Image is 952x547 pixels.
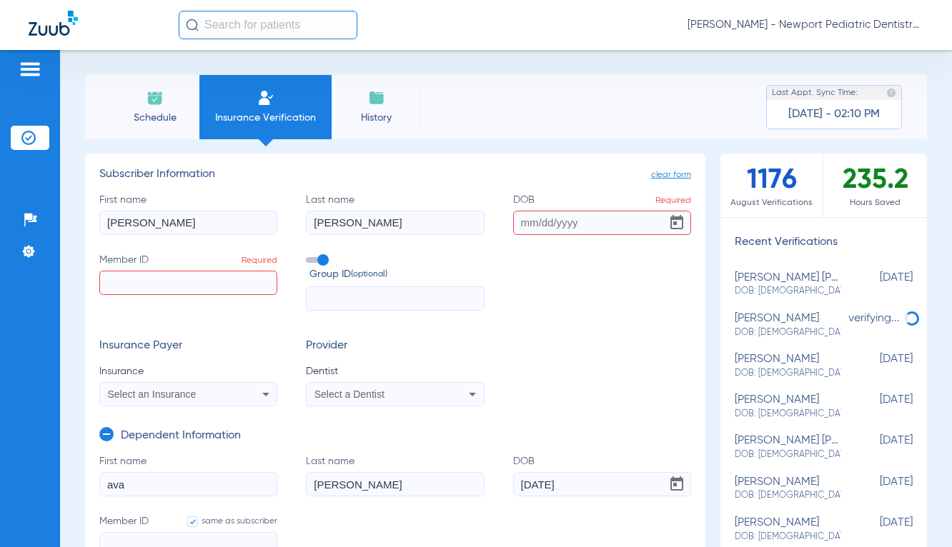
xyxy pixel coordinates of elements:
iframe: Chat Widget [881,478,952,547]
span: verifying... [848,313,900,324]
span: DOB: [DEMOGRAPHIC_DATA] [735,326,841,339]
label: Member ID [99,253,277,311]
span: [DATE] [841,353,913,379]
div: [PERSON_NAME] [PERSON_NAME] [735,434,841,461]
div: [PERSON_NAME] [735,393,841,420]
label: DOB [513,193,691,235]
span: [DATE] - 02:10 PM [788,107,880,121]
span: Dentist [306,364,484,378]
input: Search for patients [179,11,357,39]
span: [DATE] [841,476,913,502]
span: Select a Dentist [314,388,385,400]
input: DOBRequiredOpen calendar [513,211,691,235]
small: (optional) [351,267,387,282]
input: DOBOpen calendar [513,472,691,496]
button: Open calendar [663,209,691,237]
h3: Insurance Payer [99,339,277,353]
span: [DATE] [841,271,913,298]
img: Zuub Logo [29,11,78,36]
label: DOB [513,454,691,496]
input: Last name [306,472,484,496]
span: DOB: [DEMOGRAPHIC_DATA] [735,448,841,461]
div: [PERSON_NAME] [PERSON_NAME] [735,271,841,298]
img: Search Icon [186,19,199,31]
div: [PERSON_NAME] [735,476,841,502]
img: Schedule [147,89,164,106]
span: Insurance Verification [210,111,321,125]
span: DOB: [DEMOGRAPHIC_DATA] [735,285,841,298]
h3: Subscriber Information [99,168,691,182]
span: Required [655,196,691,205]
label: same as subscriber [173,514,277,528]
h3: Provider [306,339,484,353]
h3: Recent Verifications [720,236,927,250]
input: First name [99,211,277,235]
span: [DATE] [841,434,913,461]
div: 235.2 [823,154,927,217]
label: Last name [306,193,484,235]
button: Open calendar [663,470,691,498]
span: clear form [651,168,691,182]
span: Select an Insurance [108,388,197,400]
input: First name [99,472,277,496]
div: [PERSON_NAME] [735,516,841,543]
span: Required [242,256,277,265]
h3: Dependent Information [121,429,241,443]
img: History [368,89,385,106]
img: last sync help info [886,88,896,98]
div: 1176 [720,154,824,217]
span: [PERSON_NAME] - Newport Pediatric Dentistry [688,18,923,32]
span: DOB: [DEMOGRAPHIC_DATA] [735,489,841,502]
span: [DATE] [841,516,913,543]
img: hamburger-icon [19,61,41,78]
span: DOB: [DEMOGRAPHIC_DATA] [735,408,841,421]
input: Last name [306,211,484,235]
input: Member IDRequired [99,271,277,295]
span: [DATE] [841,393,913,420]
span: Schedule [121,111,189,125]
span: Insurance [99,364,277,378]
label: Last name [306,454,484,496]
span: DOB: [DEMOGRAPHIC_DATA] [735,367,841,380]
span: August Verifications [720,196,823,210]
span: History [342,111,410,125]
label: First name [99,454,277,496]
label: First name [99,193,277,235]
img: Manual Insurance Verification [257,89,274,106]
span: Hours Saved [823,196,927,210]
span: DOB: [DEMOGRAPHIC_DATA] [735,531,841,543]
div: [PERSON_NAME] [735,312,841,338]
span: Group ID [309,267,484,282]
div: [PERSON_NAME] [735,353,841,379]
span: Last Appt. Sync Time: [772,86,858,100]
